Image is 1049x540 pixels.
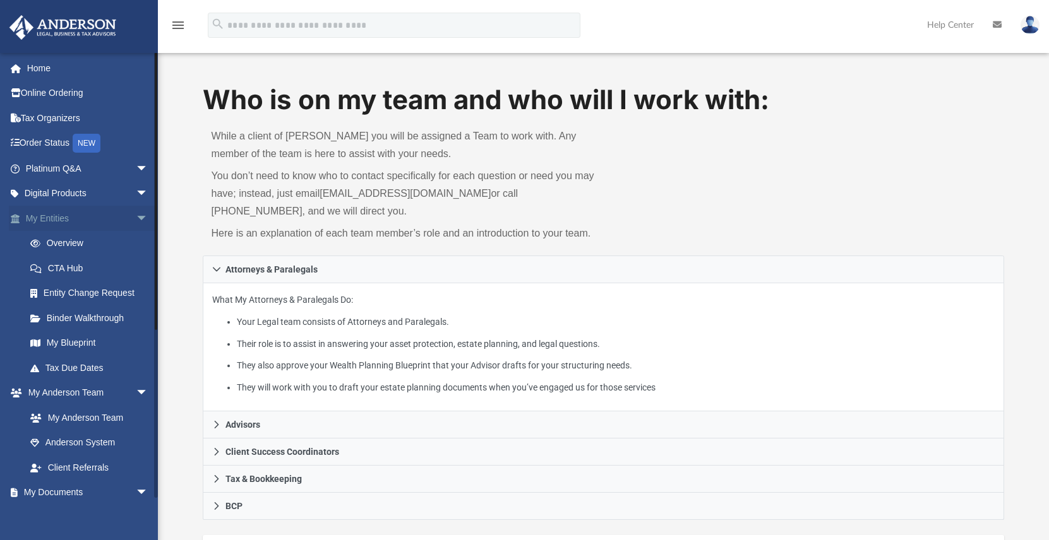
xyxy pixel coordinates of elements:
[212,167,595,220] p: You don’t need to know who to contact specifically for each question or need you may have; instea...
[6,15,120,40] img: Anderson Advisors Platinum Portal
[9,206,167,231] a: My Entitiesarrow_drop_down
[18,405,155,430] a: My Anderson Team
[237,314,995,330] li: Your Legal team consists of Attorneys and Paralegals.
[203,255,1005,283] a: Attorneys & Paralegals
[9,181,167,206] a: Digital Productsarrow_drop_down
[203,493,1005,520] a: BCP
[136,206,161,232] span: arrow_drop_down
[212,292,995,395] p: What My Attorneys & Paralegals Do:
[203,466,1005,493] a: Tax & Bookkeeping
[171,18,186,33] i: menu
[237,336,995,352] li: Their role is to assist in answering your asset protection, estate planning, and legal questions.
[211,17,225,31] i: search
[18,455,161,480] a: Client Referrals
[136,181,161,207] span: arrow_drop_down
[203,283,1005,411] div: Attorneys & Paralegals
[18,331,161,356] a: My Blueprint
[136,380,161,406] span: arrow_drop_down
[171,24,186,33] a: menu
[9,56,167,81] a: Home
[9,480,161,505] a: My Documentsarrow_drop_down
[73,134,100,153] div: NEW
[225,502,243,510] span: BCP
[225,265,318,274] span: Attorneys & Paralegals
[18,255,167,281] a: CTA Hub
[18,355,167,380] a: Tax Due Dates
[9,380,161,406] a: My Anderson Teamarrow_drop_down
[320,188,491,199] a: [EMAIL_ADDRESS][DOMAIN_NAME]
[9,131,167,156] a: Order StatusNEW
[18,430,161,455] a: Anderson System
[136,480,161,506] span: arrow_drop_down
[18,281,167,306] a: Entity Change Request
[18,305,167,331] a: Binder Walkthrough
[136,156,161,182] span: arrow_drop_down
[203,81,1005,119] h1: Who is on my team and who will I work with:
[237,380,995,396] li: They will work with you to draft your estate planning documents when you’ve engaged us for those ...
[9,105,167,131] a: Tax Organizers
[9,81,167,106] a: Online Ordering
[225,474,302,483] span: Tax & Bookkeeping
[212,225,595,242] p: Here is an explanation of each team member’s role and an introduction to your team.
[18,231,167,256] a: Overview
[225,420,260,429] span: Advisors
[212,127,595,163] p: While a client of [PERSON_NAME] you will be assigned a Team to work with. Any member of the team ...
[9,156,167,181] a: Platinum Q&Aarrow_drop_down
[203,411,1005,438] a: Advisors
[225,447,339,456] span: Client Success Coordinators
[1021,16,1040,34] img: User Pic
[203,438,1005,466] a: Client Success Coordinators
[237,358,995,373] li: They also approve your Wealth Planning Blueprint that your Advisor drafts for your structuring ne...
